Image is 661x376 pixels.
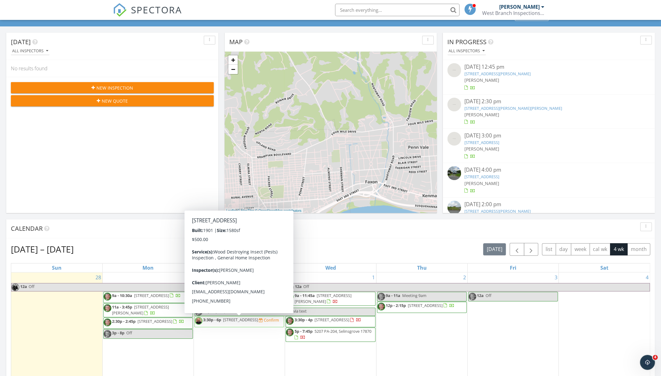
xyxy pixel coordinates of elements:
img: streetview [447,98,461,111]
button: All Inspectors [11,47,49,55]
button: list [542,243,556,255]
img: radon_photo_.png [104,318,111,326]
button: [DATE] [483,243,506,255]
span: Map [229,38,243,46]
button: week [571,243,590,255]
span: Meeting 9am [402,293,426,298]
span: Septic and water Tues [PERSON_NAME] via text [220,308,307,314]
a: 9a - 11:45a [STREET_ADDRESS][PERSON_NAME] [286,292,375,306]
div: All Inspectors [12,49,48,53]
button: New Quote [11,95,214,106]
span: [STREET_ADDRESS] [134,293,169,298]
img: The Best Home Inspection Software - Spectora [113,3,127,17]
a: Thursday [416,263,428,272]
button: cal wk [589,243,611,255]
a: Go to October 3, 2025 [553,272,558,282]
span: [STREET_ADDRESS][PERSON_NAME] [112,304,169,316]
span: Off [126,330,132,336]
input: Search everything... [335,4,459,16]
span: Off [303,284,309,289]
a: [STREET_ADDRESS] [464,174,499,179]
img: radon_photo_.png [195,284,202,292]
span: 12p - 4p [203,308,218,316]
img: radon_photo_.png [286,293,294,300]
button: 4 wk [610,243,627,255]
span: [DATE] [11,38,31,46]
button: month [627,243,650,255]
span: [STREET_ADDRESS] [137,318,172,324]
a: [DATE] 2:30 pm [STREET_ADDRESS][PERSON_NAME][PERSON_NAME] [PERSON_NAME] [447,98,650,125]
span: 11a - 3:45p [112,304,132,310]
span: [PERSON_NAME] [464,180,499,186]
iframe: Intercom live chat [640,355,655,370]
a: Go to October 1, 2025 [371,272,376,282]
span: 5p - 7:45p [294,328,312,334]
span: 9a - 11:45a [294,293,314,298]
img: radon_photo_.png [104,330,111,338]
a: 11a - 3:45p [STREET_ADDRESS][PERSON_NAME] [112,304,169,316]
a: 3:30p - 6p [STREET_ADDRESS] Confirm [194,316,284,327]
img: hunter_photo.jpeg [195,317,202,325]
a: 3:30p - 6p [STREET_ADDRESS] [203,317,259,323]
a: [DATE] 4:00 pm [STREET_ADDRESS] [PERSON_NAME] [447,166,650,194]
a: Go to October 4, 2025 [645,272,650,282]
a: Go to October 2, 2025 [462,272,467,282]
img: radon_photo_.png [195,308,202,316]
img: radon_photo_.png [104,304,111,312]
div: Confirm [220,300,235,305]
a: Monday [141,263,155,272]
span: 3:30p - 6p [203,317,221,323]
a: Sunday [51,263,63,272]
span: 11:30a - 1:30p [203,294,229,299]
span: 9a - 11a [203,284,218,290]
a: 11a - 3:45p [STREET_ADDRESS][PERSON_NAME] [103,303,193,317]
a: [STREET_ADDRESS] [464,140,499,145]
a: Friday [509,263,518,272]
h2: [DATE] – [DATE] [11,243,74,255]
a: 9a - 10:30a [STREET_ADDRESS] [112,293,181,298]
a: [DATE] 2:00 pm [STREET_ADDRESS][PERSON_NAME] [PERSON_NAME] [447,201,650,228]
a: [DATE] 3:00 pm [STREET_ADDRESS] [PERSON_NAME] [447,132,650,160]
a: Tuesday [234,263,245,272]
img: radon_photo_.png [377,293,385,300]
span: 12a [294,283,302,291]
span: 12a [20,283,27,291]
img: radon_photo_.png [286,317,294,325]
button: Previous [510,243,524,256]
a: 2:30p - 2:45p [STREET_ADDRESS] [112,318,184,324]
a: Zoom out [228,65,238,74]
div: [DATE] 12:45 pm [464,63,633,71]
a: © OpenStreetMap contributors [255,209,301,212]
img: radon_photo_.png [377,303,385,310]
span: 5207 PA-204, Selinsgrove 17870 [314,328,371,334]
a: 12p - 2:15p [STREET_ADDRESS] [377,302,467,313]
div: [PERSON_NAME] [499,4,540,10]
img: streetview [447,166,461,180]
span: [PERSON_NAME] [464,112,499,118]
button: All Inspectors [447,47,486,55]
a: 11:30a - 1:30p 7094 PA-184, Trout Run 17771 Confirm [194,293,284,307]
a: 11:30a - 1:30p 7094 PA-184, Trout Run 17771 [203,294,274,305]
a: 3:30p - 4p [STREET_ADDRESS] [294,317,361,323]
span: Meeting [220,284,235,290]
span: [STREET_ADDRESS][PERSON_NAME] [294,293,351,304]
img: radon_photo_.png [468,293,476,300]
span: 7094 PA-184, Trout Run 17771 [203,294,274,305]
div: All Inspectors [449,49,485,53]
a: SPECTORA [113,8,182,21]
span: [STREET_ADDRESS] [408,303,443,308]
button: Next [524,243,538,256]
a: Go to September 28, 2025 [94,272,102,282]
a: Go to September 30, 2025 [277,272,285,282]
div: [DATE] 4:00 pm [464,166,633,174]
div: [DATE] 2:00 pm [464,201,633,208]
span: [STREET_ADDRESS] [223,317,258,323]
a: 9a - 10:30a [STREET_ADDRESS] [103,292,193,303]
span: Off [486,293,491,298]
span: 2:30p - 2:45p [112,318,136,324]
span: 9a - 10:30a [112,293,132,298]
span: SPECTORA [131,3,182,16]
div: [DATE] 2:30 pm [464,98,633,105]
a: [STREET_ADDRESS][PERSON_NAME] [464,208,530,214]
span: 12p - 2:15p [386,303,406,308]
